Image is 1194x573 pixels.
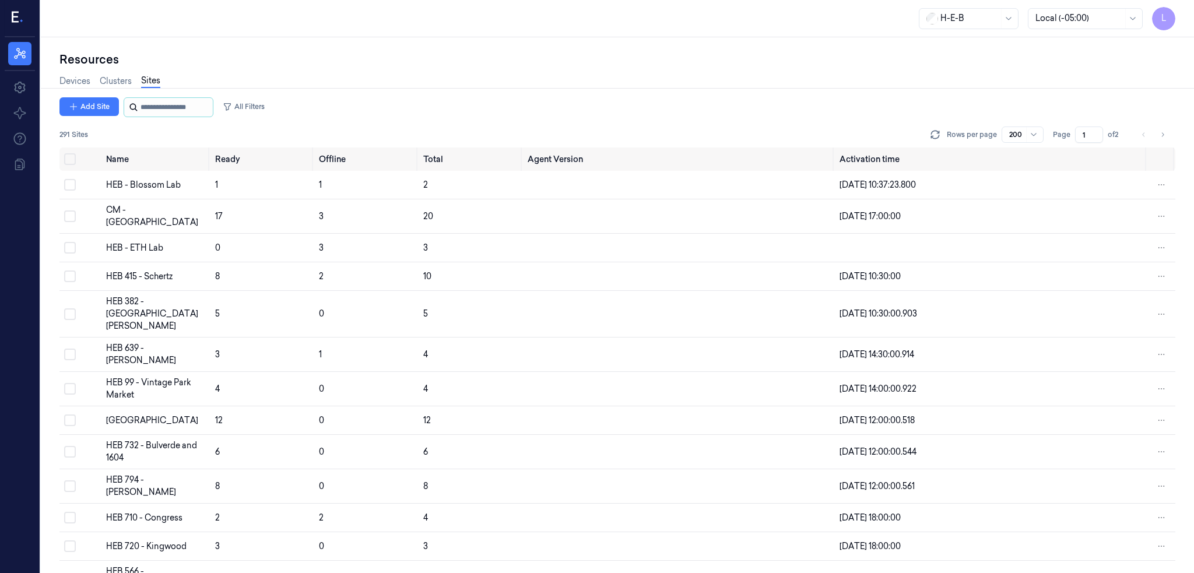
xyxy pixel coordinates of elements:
nav: pagination [1136,126,1171,143]
button: All Filters [218,97,269,116]
a: Clusters [100,75,132,87]
div: HEB 99 - Vintage Park Market [106,377,206,401]
span: 3 [319,242,324,253]
button: Select row [64,210,76,222]
div: HEB 415 - Schertz [106,270,206,283]
span: 6 [215,447,220,457]
div: HEB 639 - [PERSON_NAME] [106,342,206,367]
span: [DATE] 12:00:00.561 [840,481,915,491]
p: Rows per page [947,129,997,140]
button: Select row [64,540,76,552]
span: [DATE] 18:00:00 [840,541,901,551]
span: 8 [215,481,220,491]
span: 1 [319,180,322,190]
span: 0 [319,384,324,394]
div: Resources [59,51,1175,68]
span: 12 [423,415,431,426]
button: L [1152,7,1175,30]
span: [DATE] 10:30:00 [840,271,901,282]
span: [DATE] 17:00:00 [840,211,901,222]
div: HEB - Blossom Lab [106,179,206,191]
th: Name [101,147,210,171]
span: 0 [319,308,324,319]
span: [DATE] 12:00:00.544 [840,447,916,457]
span: 2 [319,271,324,282]
span: [DATE] 18:00:00 [840,512,901,523]
button: Select row [64,383,76,395]
span: [DATE] 14:30:00.914 [840,349,914,360]
button: Select row [64,446,76,458]
th: Ready [210,147,315,171]
span: [DATE] 10:30:00.903 [840,308,917,319]
span: 3 [423,541,428,551]
span: 291 Sites [59,129,88,140]
div: CM - [GEOGRAPHIC_DATA] [106,204,206,229]
th: Offline [314,147,419,171]
button: Select row [64,308,76,320]
span: 0 [319,447,324,457]
th: Agent Version [523,147,835,171]
span: 20 [423,211,433,222]
span: 0 [319,541,324,551]
button: Select row [64,414,76,426]
button: Select row [64,480,76,492]
span: 10 [423,271,431,282]
span: 8 [423,481,428,491]
span: 17 [215,211,223,222]
div: HEB 720 - Kingwood [106,540,206,553]
span: Page [1053,129,1070,140]
div: HEB 794 - [PERSON_NAME] [106,474,206,498]
span: 2 [319,512,324,523]
span: 1 [215,180,218,190]
span: 3 [215,541,220,551]
span: [DATE] 14:00:00.922 [840,384,916,394]
span: 2 [423,180,428,190]
div: HEB 382 - [GEOGRAPHIC_DATA][PERSON_NAME] [106,296,206,332]
th: Activation time [835,147,1147,171]
button: Select row [64,512,76,523]
span: 5 [423,308,428,319]
div: HEB - ETH Lab [106,242,206,254]
button: Go to next page [1154,126,1171,143]
div: HEB 732 - Bulverde and 1604 [106,440,206,464]
button: Select row [64,349,76,360]
span: [DATE] 12:00:00.518 [840,415,915,426]
span: 0 [319,481,324,491]
span: 4 [423,349,428,360]
span: 6 [423,447,428,457]
span: 4 [215,384,220,394]
div: HEB 710 - Congress [106,512,206,524]
span: 1 [319,349,322,360]
a: Devices [59,75,90,87]
button: Select row [64,270,76,282]
span: 0 [215,242,220,253]
button: Select row [64,242,76,254]
div: [GEOGRAPHIC_DATA] [106,414,206,427]
a: Sites [141,75,160,88]
span: 5 [215,308,220,319]
span: 4 [423,512,428,523]
span: 2 [215,512,220,523]
span: 4 [423,384,428,394]
span: 3 [423,242,428,253]
button: Select all [64,153,76,165]
span: 12 [215,415,223,426]
button: Add Site [59,97,119,116]
span: 8 [215,271,220,282]
span: 3 [319,211,324,222]
span: [DATE] 10:37:23.800 [840,180,916,190]
button: Select row [64,179,76,191]
th: Total [419,147,523,171]
span: 0 [319,415,324,426]
span: of 2 [1108,129,1126,140]
span: 3 [215,349,220,360]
